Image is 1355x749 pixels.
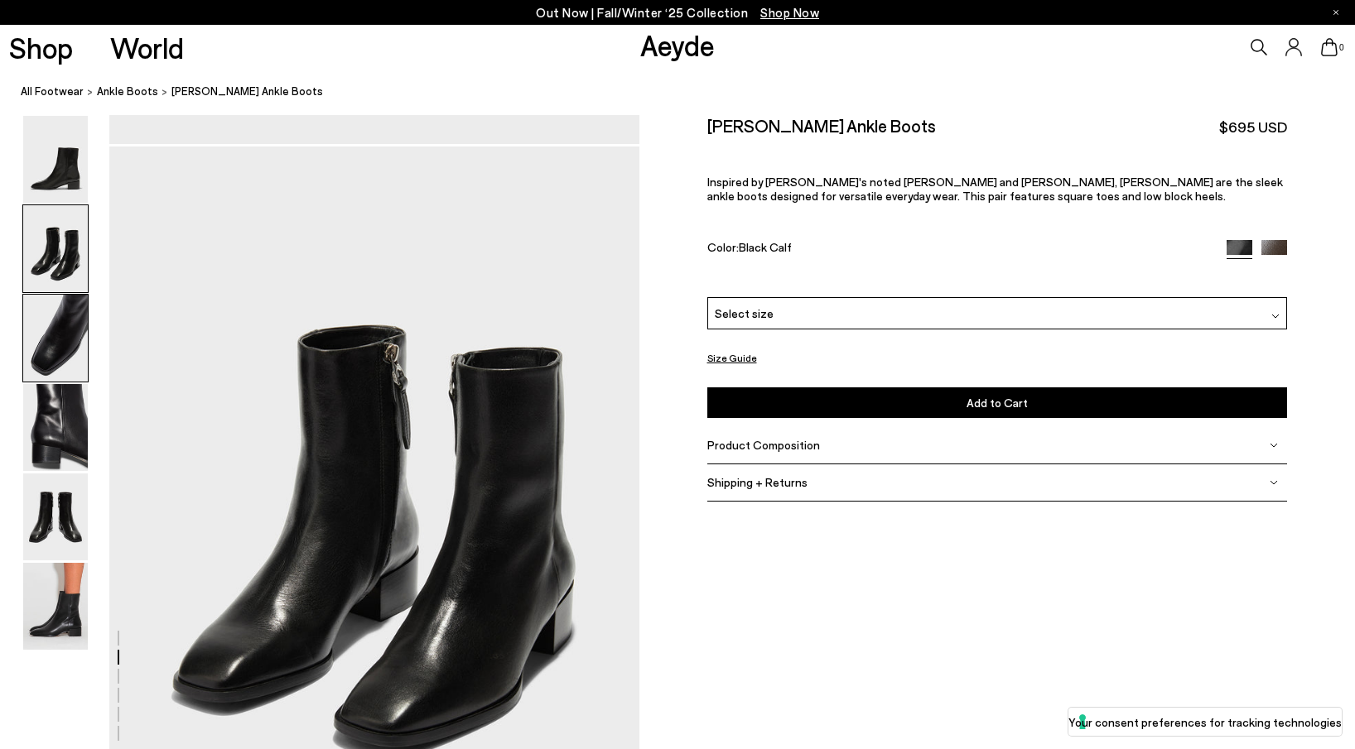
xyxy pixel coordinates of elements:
span: Navigate to /collections/new-in [760,5,819,20]
label: Your consent preferences for tracking technologies [1068,713,1342,731]
p: Out Now | Fall/Winter ‘25 Collection [536,2,819,23]
img: svg%3E [1270,441,1278,449]
span: Add to Cart [967,396,1028,410]
img: Lee Leather Ankle Boots - Image 1 [23,116,88,203]
img: svg%3E [1271,312,1280,320]
button: Your consent preferences for tracking technologies [1068,708,1342,736]
span: 0 [1338,43,1346,52]
span: $695 USD [1219,117,1287,137]
a: 0 [1321,38,1338,56]
a: Aeyde [640,27,715,62]
span: Product Composition [707,438,820,452]
span: Select size [715,304,774,321]
img: Lee Leather Ankle Boots - Image 3 [23,295,88,382]
img: svg%3E [1270,478,1278,487]
img: Lee Leather Ankle Boots - Image 2 [23,205,88,292]
span: Shipping + Returns [707,475,808,489]
button: Add to Cart [707,387,1288,418]
span: Black Calf [739,240,792,254]
span: ankle boots [97,84,158,98]
a: ankle boots [97,83,158,100]
img: Lee Leather Ankle Boots - Image 5 [23,473,88,560]
nav: breadcrumb [21,70,1355,115]
a: World [110,33,184,62]
a: All Footwear [21,83,84,100]
div: Color: [707,240,1208,259]
img: Lee Leather Ankle Boots - Image 4 [23,384,88,471]
a: Shop [9,33,73,62]
span: [PERSON_NAME] Ankle Boots [171,83,323,100]
button: Size Guide [707,348,757,368]
img: Lee Leather Ankle Boots - Image 6 [23,563,88,650]
span: Inspired by [PERSON_NAME]'s noted [PERSON_NAME] and [PERSON_NAME], [PERSON_NAME] are the sleek an... [707,175,1283,203]
h2: [PERSON_NAME] Ankle Boots [707,115,936,136]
